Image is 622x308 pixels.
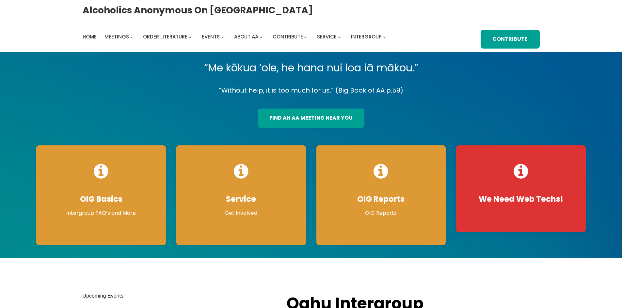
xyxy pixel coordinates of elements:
[323,194,439,204] h4: OIG Reports
[183,194,299,204] h4: Service
[31,85,591,96] p: “Without help, it is too much for us.” (Big Book of AA p.59)
[258,109,364,128] a: find an aa meeting near you
[202,32,220,41] a: Events
[351,32,382,41] a: Intergroup
[383,35,386,38] button: Intergroup submenu
[351,33,382,40] span: Intergroup
[183,209,299,217] p: Get Involved
[130,35,133,38] button: Meetings submenu
[104,33,129,40] span: Meetings
[304,35,307,38] button: Contribute submenu
[338,35,341,38] button: Service submenu
[189,35,192,38] button: Order Literature submenu
[83,292,274,300] h2: Upcoming Events
[481,30,539,49] a: Contribute
[234,33,258,40] span: About AA
[260,35,263,38] button: About AA submenu
[221,35,224,38] button: Events submenu
[83,32,388,41] nav: Intergroup
[323,209,439,217] p: OIG Reports
[83,32,97,41] a: Home
[143,33,187,40] span: Order Literature
[83,33,97,40] span: Home
[83,2,313,18] a: Alcoholics Anonymous on [GEOGRAPHIC_DATA]
[317,33,337,40] span: Service
[104,32,129,41] a: Meetings
[234,32,258,41] a: About AA
[273,33,303,40] span: Contribute
[43,194,159,204] h4: OIG Basics
[202,33,220,40] span: Events
[43,209,159,217] p: Intergroup FAQ’s and More
[273,32,303,41] a: Contribute
[31,59,591,77] p: “Me kōkua ‘ole, he hana nui loa iā mākou.”
[317,32,337,41] a: Service
[463,194,579,204] h4: We Need Web Techs!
